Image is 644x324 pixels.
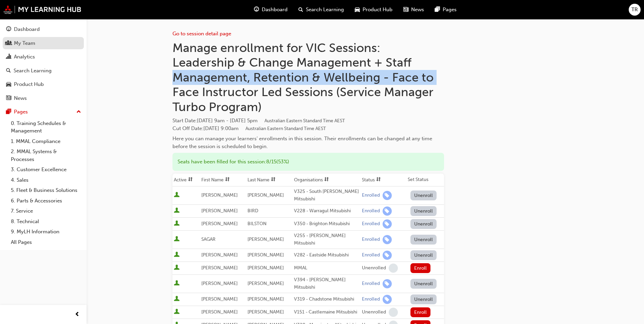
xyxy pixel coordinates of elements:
[245,126,326,131] span: Australian Eastern Standard Time AEST
[362,221,380,227] div: Enrolled
[174,296,180,303] span: User is active
[6,82,11,88] span: car-icon
[298,5,303,14] span: search-icon
[174,309,180,316] span: User is active
[3,5,81,14] a: mmal
[324,177,329,183] span: sorting-icon
[410,191,437,200] button: Unenroll
[201,192,238,198] span: [PERSON_NAME]
[174,280,180,287] span: User is active
[362,236,380,243] div: Enrolled
[188,177,193,183] span: sorting-icon
[201,208,238,214] span: [PERSON_NAME]
[264,118,345,124] span: Australian Eastern Standard Time AEST
[172,31,231,37] a: Go to session detail page
[174,236,180,243] span: User is active
[362,281,380,287] div: Enrolled
[8,196,84,206] a: 6. Parts & Accessories
[247,265,284,271] span: [PERSON_NAME]
[172,135,444,150] div: Here you can manage your learners' enrollments in this session. Their enrollments can be changed ...
[3,51,84,63] a: Analytics
[254,5,259,14] span: guage-icon
[376,177,381,183] span: sorting-icon
[6,40,11,47] span: people-icon
[6,26,11,33] span: guage-icon
[6,54,11,60] span: chart-icon
[14,67,52,75] div: Search Learning
[8,237,84,248] a: All Pages
[410,206,437,216] button: Unenroll
[172,117,444,125] span: Start Date :
[271,177,276,183] span: sorting-icon
[247,221,266,227] span: BILSTON
[362,208,380,214] div: Enrolled
[172,174,200,186] th: Toggle SortBy
[247,208,258,214] span: BIRD
[389,264,398,273] span: learningRecordVerb_NONE-icon
[410,307,431,317] button: Enroll
[293,3,349,17] a: search-iconSearch Learning
[410,235,437,245] button: Unenroll
[362,309,386,316] div: Unenrolled
[174,192,180,199] span: User is active
[8,146,84,164] a: 2. MMAL Systems & Processes
[383,235,392,244] span: learningRecordVerb_ENROLL-icon
[8,185,84,196] a: 5. Fleet & Business Solutions
[201,221,238,227] span: [PERSON_NAME]
[398,3,429,17] a: news-iconNews
[249,3,293,17] a: guage-iconDashboard
[443,6,457,14] span: Pages
[8,175,84,185] a: 4. Sales
[172,153,444,171] div: Seats have been filled for this session : 8 / 15 ( 53% )
[247,281,284,286] span: [PERSON_NAME]
[201,309,238,315] span: [PERSON_NAME]
[75,310,80,319] span: prev-icon
[362,265,386,271] div: Unenrolled
[383,251,392,260] span: learningRecordVerb_ENROLL-icon
[361,174,406,186] th: Toggle SortBy
[8,136,84,147] a: 1. MMAL Compliance
[403,5,408,14] span: news-icon
[294,295,359,303] div: V319 - Chadstone Mitsubishi
[246,174,292,186] th: Toggle SortBy
[76,108,81,116] span: up-icon
[410,294,437,304] button: Unenroll
[174,265,180,271] span: User is active
[14,53,35,61] div: Analytics
[14,108,28,116] div: Pages
[3,37,84,50] a: My Team
[201,252,238,258] span: [PERSON_NAME]
[14,94,27,102] div: News
[174,220,180,227] span: User is active
[410,279,437,289] button: Unenroll
[383,191,392,200] span: learningRecordVerb_ENROLL-icon
[8,164,84,175] a: 3. Customer Excellence
[3,106,84,118] button: Pages
[247,252,284,258] span: [PERSON_NAME]
[14,80,44,88] div: Product Hub
[247,309,284,315] span: [PERSON_NAME]
[8,227,84,237] a: 9. MyLH Information
[174,252,180,258] span: User is active
[262,6,288,14] span: Dashboard
[14,25,40,33] div: Dashboard
[3,65,84,77] a: Search Learning
[247,192,284,198] span: [PERSON_NAME]
[410,263,431,273] button: Enroll
[294,188,359,203] div: V325 - South [PERSON_NAME] Mitsubishi
[3,78,84,91] a: Product Hub
[383,206,392,216] span: learningRecordVerb_ENROLL-icon
[410,250,437,260] button: Unenroll
[294,207,359,215] div: V228 - Warragul Mitsubishi
[3,23,84,36] a: Dashboard
[247,236,284,242] span: [PERSON_NAME]
[362,252,380,258] div: Enrolled
[294,308,359,316] div: V151 - Castlemaine Mitsubishi
[3,92,84,105] a: News
[631,6,638,14] span: TR
[355,5,360,14] span: car-icon
[383,279,392,288] span: learningRecordVerb_ENROLL-icon
[435,5,440,14] span: pages-icon
[410,219,437,229] button: Unenroll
